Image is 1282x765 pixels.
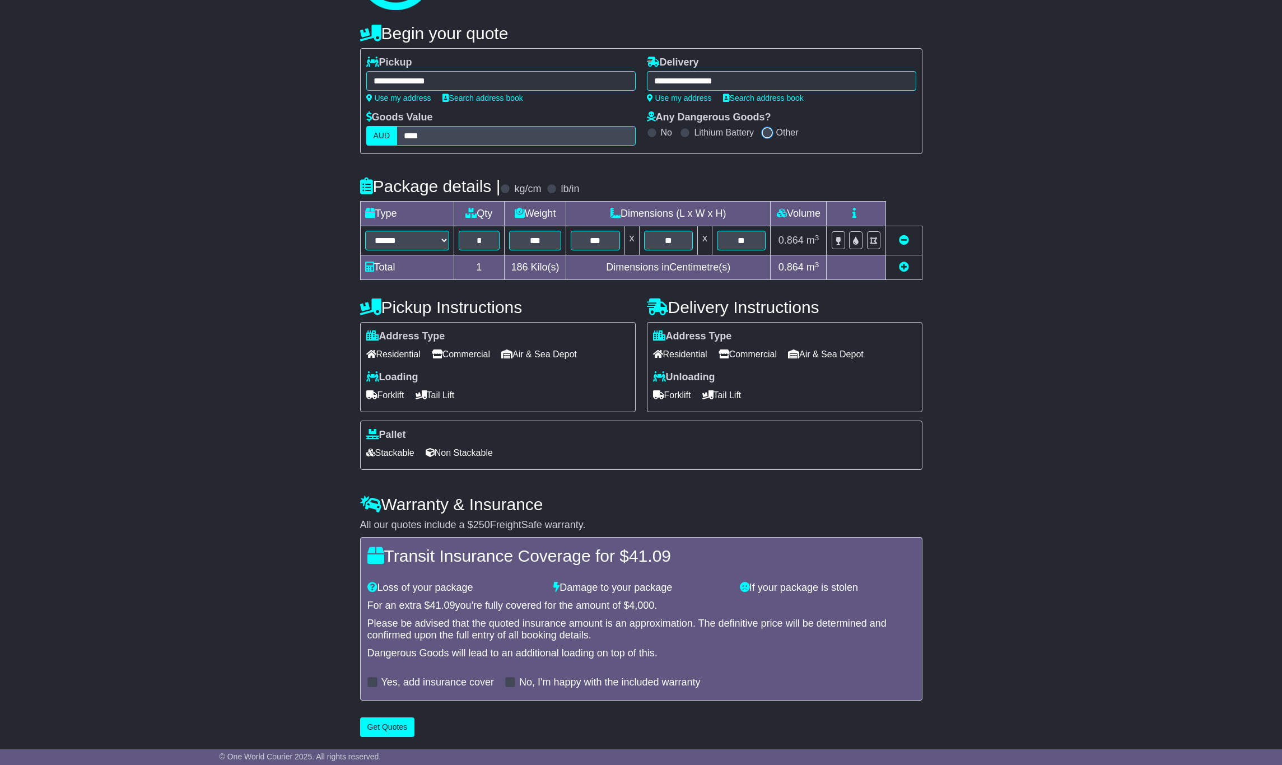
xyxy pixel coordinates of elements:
span: 186 [511,262,528,273]
label: Delivery [647,57,699,69]
div: Dangerous Goods will lead to an additional loading on top of this. [367,647,915,660]
label: Other [776,127,799,138]
span: Residential [366,346,421,363]
span: Tail Lift [702,386,742,404]
span: 0.864 [778,235,804,246]
td: Kilo(s) [505,255,566,280]
a: Use my address [366,94,431,102]
label: Pallet [366,429,406,441]
button: Get Quotes [360,717,415,737]
span: 0.864 [778,262,804,273]
a: Add new item [899,262,909,273]
span: m [807,262,819,273]
td: Dimensions in Centimetre(s) [566,255,771,280]
span: Forklift [366,386,404,404]
a: Search address book [723,94,804,102]
label: Address Type [653,330,732,343]
td: Dimensions (L x W x H) [566,202,771,226]
label: Loading [366,371,418,384]
h4: Warranty & Insurance [360,495,922,514]
span: Forklift [653,386,691,404]
h4: Package details | [360,177,501,195]
span: Tail Lift [416,386,455,404]
span: Stackable [366,444,414,461]
span: Non Stackable [426,444,493,461]
div: Damage to your package [548,582,734,594]
span: 41.09 [629,547,671,565]
td: Volume [771,202,827,226]
label: Any Dangerous Goods? [647,111,771,124]
div: If your package is stolen [734,582,921,594]
td: x [697,226,712,255]
td: Total [360,255,454,280]
label: Pickup [366,57,412,69]
span: Residential [653,346,707,363]
div: Loss of your package [362,582,548,594]
span: 250 [473,519,490,530]
h4: Begin your quote [360,24,922,43]
span: m [807,235,819,246]
label: AUD [366,126,398,146]
label: No, I'm happy with the included warranty [519,677,701,689]
td: x [624,226,639,255]
div: All our quotes include a $ FreightSafe warranty. [360,519,922,531]
h4: Transit Insurance Coverage for $ [367,547,915,565]
label: Lithium Battery [694,127,754,138]
span: Air & Sea Depot [501,346,577,363]
h4: Delivery Instructions [647,298,922,316]
label: Yes, add insurance cover [381,677,494,689]
label: Unloading [653,371,715,384]
h4: Pickup Instructions [360,298,636,316]
label: Address Type [366,330,445,343]
label: Goods Value [366,111,433,124]
sup: 3 [815,260,819,269]
span: Air & Sea Depot [788,346,864,363]
td: 1 [454,255,505,280]
div: Please be advised that the quoted insurance amount is an approximation. The definitive price will... [367,618,915,642]
td: Qty [454,202,505,226]
label: kg/cm [514,183,541,195]
td: Weight [505,202,566,226]
div: For an extra $ you're fully covered for the amount of $ . [367,600,915,612]
td: Type [360,202,454,226]
span: 4,000 [629,600,654,611]
span: 41.09 [430,600,455,611]
sup: 3 [815,234,819,242]
label: lb/in [561,183,579,195]
span: Commercial [432,346,490,363]
a: Search address book [442,94,523,102]
a: Remove this item [899,235,909,246]
a: Use my address [647,94,712,102]
span: Commercial [719,346,777,363]
label: No [661,127,672,138]
span: © One World Courier 2025. All rights reserved. [220,752,381,761]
